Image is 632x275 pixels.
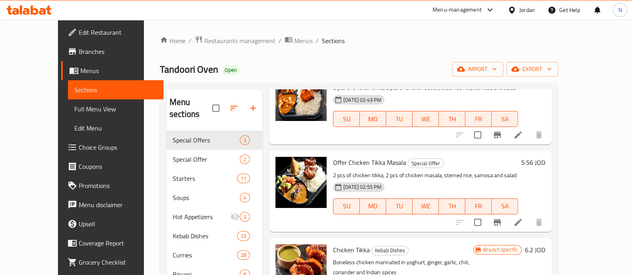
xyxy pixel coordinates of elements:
div: Special Offer2 [166,150,263,169]
div: items [240,193,250,202]
button: TH [439,111,465,127]
button: MO [360,111,386,127]
span: MO [363,113,383,125]
span: Promotions [79,181,157,190]
button: FR [465,198,492,214]
span: Branch specific [480,246,521,253]
h2: Menu sections [169,96,212,120]
span: TH [442,113,462,125]
span: Soups [173,193,240,202]
span: Sort sections [224,99,243,118]
span: Menus [294,36,313,46]
div: items [240,135,250,145]
span: Edit Menu [74,123,157,133]
span: export [513,64,552,74]
img: Offer Butter Chicken [275,70,327,121]
button: Add section [243,99,263,118]
span: 4 [240,194,249,202]
div: Special Offers3 [166,131,263,150]
span: WE [416,113,436,125]
span: 11 [237,175,249,182]
a: Edit Restaurant [61,23,163,42]
div: Hot Appetizers3 [166,207,263,226]
div: Curries [173,250,237,260]
span: FR [469,113,488,125]
svg: Inactive section [230,212,240,222]
div: items [240,212,250,222]
div: Menu-management [433,5,482,15]
span: Restaurants management [204,36,275,46]
a: Edit menu item [513,218,523,227]
span: Branches [79,47,157,56]
button: SA [492,198,518,214]
div: Soups4 [166,188,263,207]
span: Choice Groups [79,142,157,152]
button: delete [529,213,548,232]
span: WE [416,200,436,212]
a: Grocery Checklist [61,253,163,272]
span: SA [495,113,515,125]
span: MO [363,200,383,212]
span: Edit Restaurant [79,28,157,37]
span: import [459,64,497,74]
div: items [237,231,250,241]
button: SU [333,198,360,214]
span: [DATE] 02:43 PM [340,96,385,104]
span: TH [442,200,462,212]
span: Hot Appetizers [173,212,230,222]
a: Coupons [61,157,163,176]
nav: breadcrumb [160,36,558,46]
div: items [240,154,250,164]
span: Full Menu View [74,104,157,114]
h6: 5.56 JOD [521,157,545,168]
span: Select to update [469,214,486,231]
div: items [237,250,250,260]
p: 2 pcs of chicken tikka, 2 pcs of chicken masala, stemed rice, samosa and salad [333,170,518,180]
span: Offer Chicken Tikka Masala [333,156,406,168]
span: Grocery Checklist [79,257,157,267]
span: Sections [74,85,157,95]
span: Menu disclaimer [79,200,157,210]
span: N [618,6,622,14]
span: Kebab Dishes [173,231,237,241]
div: Open [221,65,240,75]
a: Edit Menu [68,119,163,138]
span: 28 [237,251,249,259]
div: Curries28 [166,245,263,265]
button: MO [360,198,386,214]
div: Special Offer [408,158,444,168]
span: Sections [322,36,345,46]
a: Full Menu View [68,99,163,119]
a: Menus [61,61,163,80]
button: TH [439,198,465,214]
span: Upsell [79,219,157,229]
a: Choice Groups [61,138,163,157]
span: Starters [173,174,237,183]
button: Branch-specific-item [488,213,507,232]
div: Kebab Dishes [371,246,409,255]
a: Branches [61,42,163,61]
button: export [506,62,558,77]
button: WE [413,111,439,127]
span: 2 [240,156,249,163]
button: Branch-specific-item [488,125,507,144]
span: Select to update [469,127,486,143]
span: Select all sections [207,100,224,117]
a: Home [160,36,185,46]
span: Open [221,67,240,73]
a: Sections [68,80,163,99]
button: TU [386,198,413,214]
button: SU [333,111,360,127]
img: Offer Chicken Tikka Masala [275,157,327,208]
button: WE [413,198,439,214]
span: Special Offer [408,159,443,168]
div: Special Offers [173,135,240,145]
button: TU [386,111,413,127]
a: Upsell [61,214,163,233]
button: FR [465,111,492,127]
span: Coverage Report [79,238,157,248]
span: Kebab Dishes [372,246,408,255]
span: SA [495,200,515,212]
